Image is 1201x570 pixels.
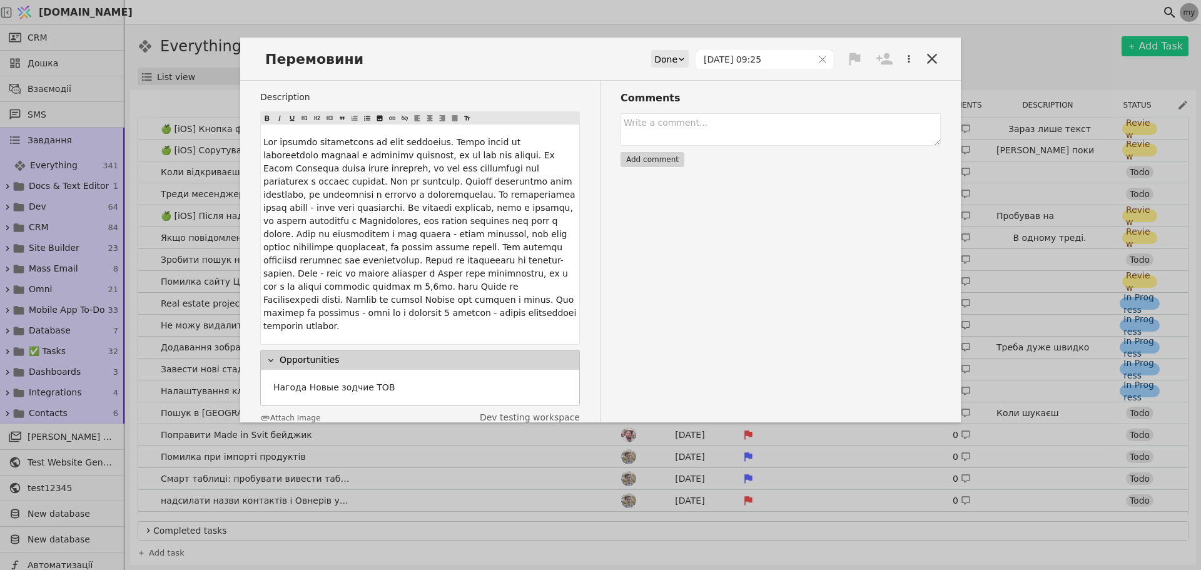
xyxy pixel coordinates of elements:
p: Нагода Новые зодчие ТОВ [273,381,395,394]
label: Description [260,91,580,104]
p: Opportunities [280,354,340,367]
h3: Comments [621,91,941,106]
span: Перемовини [260,49,376,69]
a: Dev testing workspace [480,411,580,424]
button: Add comment [621,152,684,167]
span: Lor ipsumdo sitametcons ad elit seddoeius. Tempo incid ut laboreetdolo magnaal e adminimv quisnos... [263,137,579,331]
button: Attach Image [260,412,320,424]
input: dd.MM.yyyy HH:mm [697,51,813,68]
svg: close [818,55,827,64]
div: Done [654,51,677,68]
button: Clear [818,55,827,64]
